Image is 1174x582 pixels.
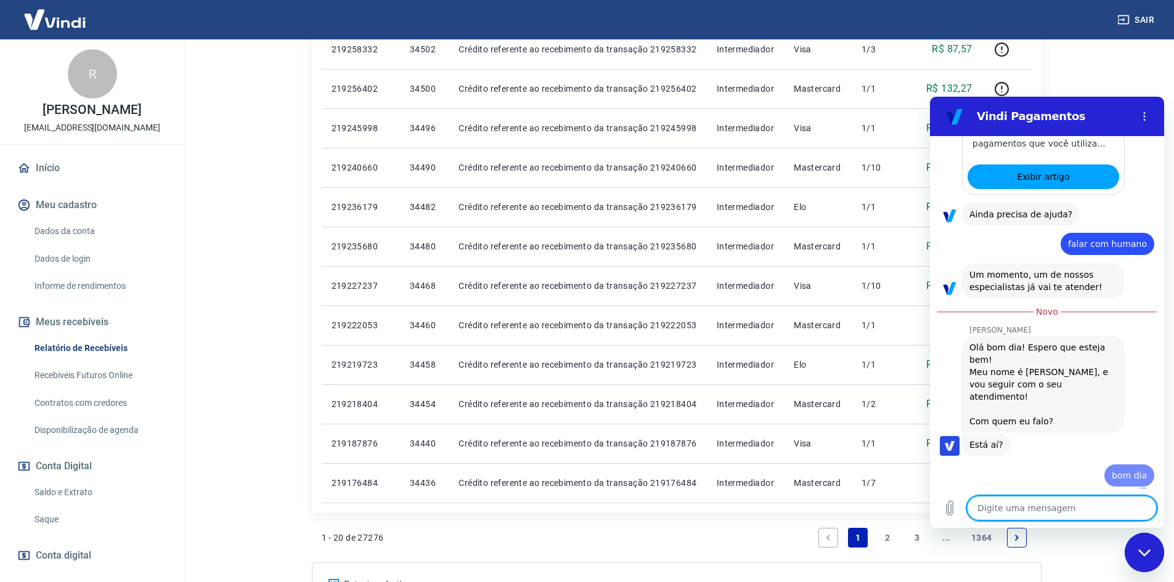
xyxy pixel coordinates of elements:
[15,309,169,336] button: Meus recebíveis
[459,319,696,331] p: Crédito referente ao recebimento da transação 219222053
[926,357,972,372] p: R$ 266,96
[717,398,774,410] p: Intermediador
[794,477,842,489] p: Mastercard
[332,161,391,174] p: 219240660
[926,200,972,214] p: R$ 132,67
[930,97,1164,528] iframe: Janela de mensagens
[862,43,898,55] p: 1/3
[459,122,696,134] p: Crédito referente ao recebimento da transação 219245998
[322,531,384,544] p: 1 - 20 de 27276
[862,83,898,95] p: 1/1
[794,319,842,331] p: Mastercard
[794,43,842,55] p: Visa
[15,542,169,569] a: Conta digital
[717,161,774,174] p: Intermediador
[937,528,956,548] a: Jump forward
[717,358,774,371] p: Intermediador
[459,240,696,253] p: Crédito referente ao recebimento da transação 219235680
[926,239,972,254] p: R$ 698,60
[862,122,898,134] p: 1/1
[717,201,774,213] p: Intermediador
[15,155,169,182] a: Início
[717,240,774,253] p: Intermediador
[459,161,696,174] p: Crédito referente ao recebimento da transação 219240660
[24,121,160,134] p: [EMAIL_ADDRESS][DOMAIN_NAME]
[794,398,842,410] p: Mastercard
[794,201,842,213] p: Elo
[15,1,95,38] img: Vindi
[410,240,439,253] p: 34480
[794,358,842,371] p: Elo
[332,122,391,134] p: 219245998
[30,390,169,416] a: Contratos com credores
[30,273,169,299] a: Informe de rendimentos
[332,319,391,331] p: 219222053
[459,201,696,213] p: Crédito referente ao recebimento da transação 219236179
[926,121,972,135] p: R$ 268,03
[410,358,439,371] p: 34458
[332,437,391,450] p: 219187876
[332,358,391,371] p: 219219723
[410,122,439,134] p: 34496
[862,437,898,450] p: 1/1
[459,358,696,371] p: Crédito referente ao recebimento da transação 219219723
[332,83,391,95] p: 219256402
[30,336,169,361] a: Relatório de Recebíveis
[926,397,972,411] p: R$ 168,81
[932,42,972,57] p: R$ 87,57
[332,280,391,292] p: 219227237
[459,280,696,292] p: Crédito referente ao recebimento da transação 219227237
[36,547,91,564] span: Conta digital
[332,201,391,213] p: 219236179
[862,358,898,371] p: 1/1
[30,507,169,532] a: Saque
[926,278,972,293] p: R$ 241,58
[30,246,169,272] a: Dados de login
[332,43,391,55] p: 219258332
[1125,533,1164,572] iframe: Botão para abrir a janela de mensagens, conversa em andamento
[862,161,898,174] p: 1/10
[794,437,842,450] p: Visa
[794,240,842,253] p: Mastercard
[459,398,696,410] p: Crédito referente ao recebimento da transação 219218404
[862,477,898,489] p: 1/7
[15,192,169,219] button: Meu cadastro
[410,319,439,331] p: 34460
[43,103,141,116] p: [PERSON_NAME]
[30,363,169,388] a: Recebíveis Futuros Online
[410,437,439,450] p: 34440
[794,280,842,292] p: Visa
[30,480,169,505] a: Saldo e Extrato
[332,477,391,489] p: 219176484
[410,161,439,174] p: 34490
[410,83,439,95] p: 34500
[848,528,868,548] a: Page 1 is your current page
[410,201,439,213] p: 34482
[862,398,898,410] p: 1/2
[907,528,927,548] a: Page 3
[717,43,774,55] p: Intermediador
[966,528,997,548] a: Page 1364
[15,453,169,480] button: Conta Digital
[926,81,972,96] p: R$ 132,27
[794,161,842,174] p: Mastercard
[862,280,898,292] p: 1/10
[862,319,898,331] p: 1/1
[717,437,774,450] p: Intermediador
[717,319,774,331] p: Intermediador
[717,280,774,292] p: Intermediador
[717,122,774,134] p: Intermediador
[926,436,972,451] p: R$ 507,47
[459,437,696,450] p: Crédito referente ao recebimento da transação 219187876
[717,477,774,489] p: Intermediador
[459,477,696,489] p: Crédito referente ao recebimento da transação 219176484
